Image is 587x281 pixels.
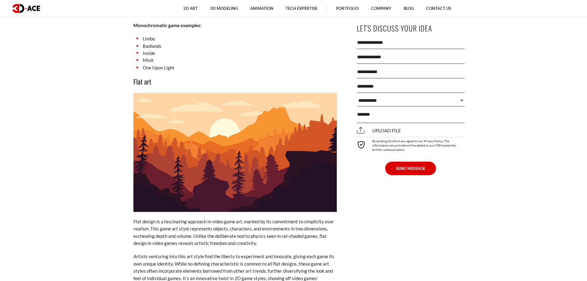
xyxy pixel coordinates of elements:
img: Flat art [133,93,337,212]
li: Limbo [133,35,337,42]
p: Flat design is a fascinating approach in video game art, marked by its commitment to simplicity o... [133,218,337,247]
p: Let's Discuss Your Idea [357,21,465,35]
strong: Monochromatic game examples: [133,23,202,28]
img: logo dark [12,4,40,13]
li: Minit [133,57,337,64]
li: One Upon Light [133,64,337,71]
span: Upload file [357,128,401,133]
h3: Flat art [133,76,337,87]
button: SEND MESSAGE [385,162,436,175]
li: Inside [133,50,337,57]
div: By sending this form you agree to our Privacy Policy. The information you provide will be added t... [357,137,465,152]
li: Badlands [133,43,337,50]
